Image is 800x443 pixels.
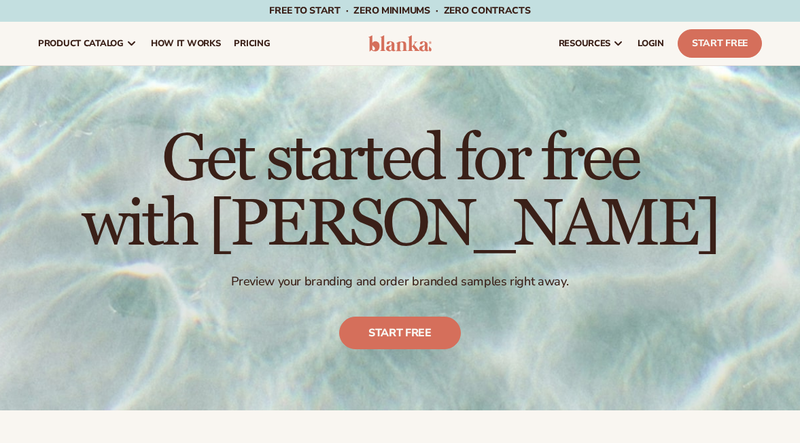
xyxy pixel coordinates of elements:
[552,22,631,65] a: resources
[269,4,530,17] span: Free to start · ZERO minimums · ZERO contracts
[638,38,664,49] span: LOGIN
[234,38,270,49] span: pricing
[151,38,221,49] span: How It Works
[82,274,718,289] p: Preview your branding and order branded samples right away.
[227,22,277,65] a: pricing
[559,38,610,49] span: resources
[82,127,718,258] h1: Get started for free with [PERSON_NAME]
[368,35,432,52] img: logo
[631,22,671,65] a: LOGIN
[31,22,144,65] a: product catalog
[678,29,762,58] a: Start Free
[339,317,461,349] a: Start free
[144,22,228,65] a: How It Works
[38,38,124,49] span: product catalog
